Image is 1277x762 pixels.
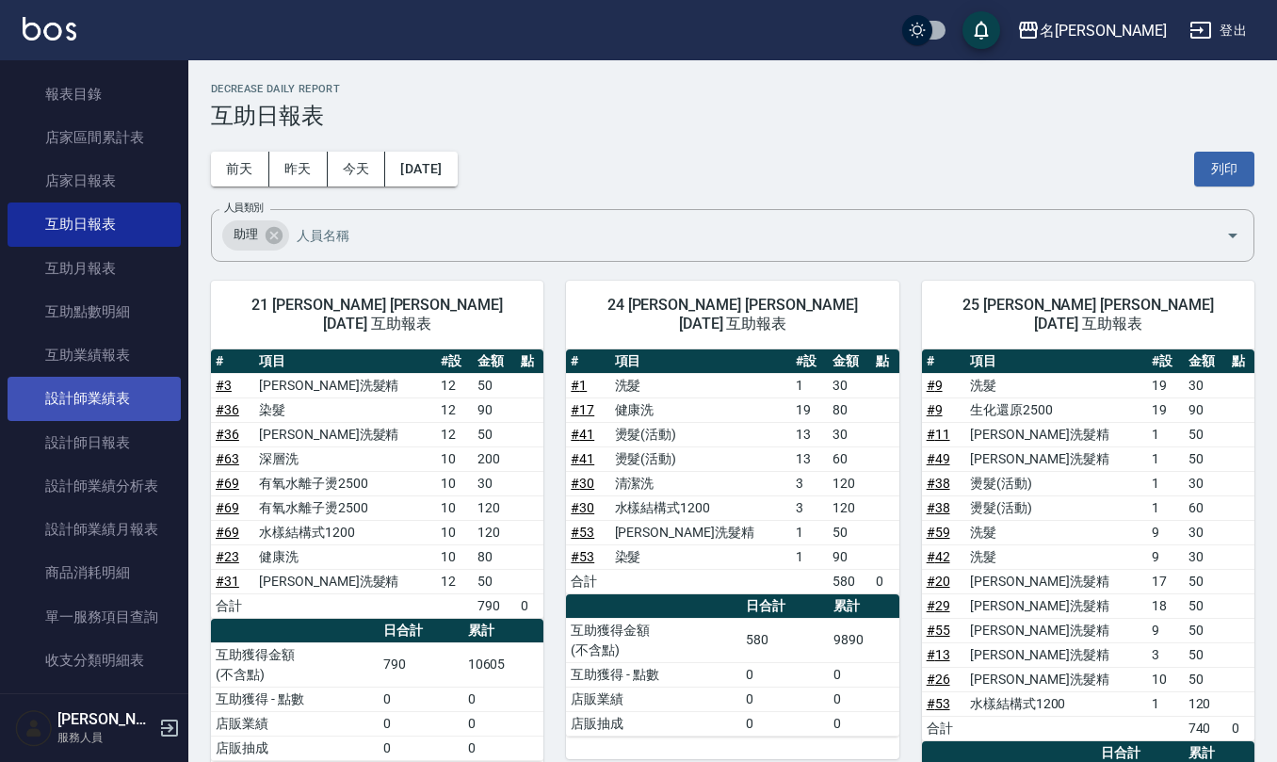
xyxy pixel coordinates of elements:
[1147,667,1184,691] td: 10
[965,495,1147,520] td: 燙髮(活動)
[1184,569,1227,593] td: 50
[8,333,181,377] a: 互助業績報表
[791,446,828,471] td: 13
[516,593,543,618] td: 0
[828,471,871,495] td: 120
[571,476,594,491] a: #30
[211,349,543,619] table: a dense table
[379,619,462,643] th: 日合計
[965,618,1147,642] td: [PERSON_NAME]洗髮精
[828,422,871,446] td: 30
[791,422,828,446] td: 13
[1227,716,1254,740] td: 0
[610,397,792,422] td: 健康洗
[224,201,264,215] label: 人員類別
[216,574,239,589] a: #31
[1184,471,1227,495] td: 30
[1147,349,1184,374] th: #設
[254,520,436,544] td: 水樣結構式1200
[610,471,792,495] td: 清潔洗
[571,525,594,540] a: #53
[254,397,436,422] td: 染髮
[23,17,76,41] img: Logo
[8,159,181,203] a: 店家日報表
[222,220,289,251] div: 助理
[927,647,950,662] a: #13
[1184,397,1227,422] td: 90
[965,520,1147,544] td: 洗髮
[1184,349,1227,374] th: 金額
[741,618,829,662] td: 580
[216,427,239,442] a: #36
[8,639,181,682] a: 收支分類明細表
[566,618,741,662] td: 互助獲得金額 (不含點)
[516,349,543,374] th: 點
[463,619,544,643] th: 累計
[1147,397,1184,422] td: 19
[1147,593,1184,618] td: 18
[828,520,871,544] td: 50
[610,446,792,471] td: 燙髮(活動)
[1184,667,1227,691] td: 50
[610,422,792,446] td: 燙髮(活動)
[1147,446,1184,471] td: 1
[8,551,181,594] a: 商品消耗明細
[965,691,1147,716] td: 水樣結構式1200
[1184,691,1227,716] td: 120
[254,422,436,446] td: [PERSON_NAME]洗髮精
[1184,544,1227,569] td: 30
[1184,373,1227,397] td: 30
[566,349,898,594] table: a dense table
[211,83,1254,95] h2: Decrease Daily Report
[791,520,828,544] td: 1
[8,464,181,508] a: 設計師業績分析表
[965,446,1147,471] td: [PERSON_NAME]洗髮精
[473,446,516,471] td: 200
[216,500,239,515] a: #69
[473,397,516,422] td: 90
[436,569,473,593] td: 12
[473,495,516,520] td: 120
[254,569,436,593] td: [PERSON_NAME]洗髮精
[791,544,828,569] td: 1
[922,349,1254,741] table: a dense table
[211,152,269,186] button: 前天
[1194,152,1254,186] button: 列印
[1010,11,1174,50] button: 名[PERSON_NAME]
[828,373,871,397] td: 30
[328,152,386,186] button: 今天
[828,446,871,471] td: 60
[473,373,516,397] td: 50
[436,373,473,397] td: 12
[379,736,462,760] td: 0
[927,574,950,589] a: #20
[216,476,239,491] a: #69
[1184,593,1227,618] td: 50
[1184,446,1227,471] td: 50
[610,520,792,544] td: [PERSON_NAME]洗髮精
[1147,471,1184,495] td: 1
[566,662,741,687] td: 互助獲得 - 點數
[828,544,871,569] td: 90
[463,687,544,711] td: 0
[216,402,239,417] a: #36
[8,508,181,551] a: 設計師業績月報表
[473,520,516,544] td: 120
[927,427,950,442] a: #11
[965,569,1147,593] td: [PERSON_NAME]洗髮精
[8,73,181,116] a: 報表目錄
[571,402,594,417] a: #17
[254,471,436,495] td: 有氧水離子燙2500
[566,687,741,711] td: 店販業績
[828,495,871,520] td: 120
[571,549,594,564] a: #53
[473,544,516,569] td: 80
[436,446,473,471] td: 10
[791,349,828,374] th: #設
[216,549,239,564] a: #23
[871,569,898,593] td: 0
[1147,618,1184,642] td: 9
[927,500,950,515] a: #38
[473,593,516,618] td: 790
[1218,220,1248,251] button: Open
